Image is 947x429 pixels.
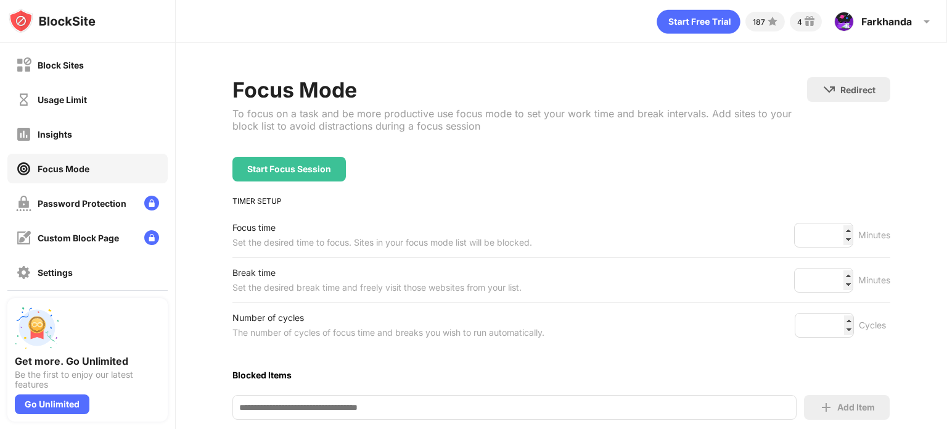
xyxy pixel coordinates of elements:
[858,273,890,288] div: Minutes
[859,318,890,333] div: Cycles
[16,196,31,211] img: password-protection-off.svg
[144,196,159,210] img: lock-menu.svg
[837,402,875,412] div: Add Item
[858,228,890,243] div: Minutes
[834,12,854,31] img: ACg8ocKlOaSXMUy1UNaAYtT-MeI1TAWI5kYA2KVgQg2mB69mFFNp8M8R2A=s96-c
[232,370,890,380] div: Blocked Items
[247,164,331,174] div: Start Focus Session
[38,198,126,209] div: Password Protection
[15,394,89,414] div: Go Unlimited
[16,57,31,73] img: block-off.svg
[16,230,31,246] img: customize-block-page-off.svg
[802,14,817,29] img: reward-small.svg
[16,92,31,107] img: time-usage-off.svg
[38,129,72,140] div: Insights
[9,9,96,33] img: logo-blocksite.svg
[38,233,119,243] div: Custom Block Page
[861,15,912,28] div: Farkhanda
[38,267,73,278] div: Settings
[765,14,780,29] img: points-small.svg
[232,310,544,325] div: Number of cycles
[232,280,522,295] div: Set the desired break time and freely visit those websites from your list.
[16,265,31,280] img: settings-off.svg
[16,161,31,177] img: focus-on.svg
[657,9,740,34] div: animation
[232,325,544,340] div: The number of cycles of focus time and breaks you wish to run automatically.
[144,230,159,245] img: lock-menu.svg
[232,235,532,250] div: Set the desired time to focus. Sites in your focus mode list will be blocked.
[15,370,160,389] div: Be the first to enjoy our latest features
[38,94,87,105] div: Usage Limit
[38,60,84,70] div: Block Sites
[232,77,807,102] div: Focus Mode
[840,85,875,95] div: Redirect
[16,127,31,142] img: insights-off.svg
[232,265,522,280] div: Break time
[232,196,890,206] div: TIMER SETUP
[38,164,89,174] div: Focus Mode
[232,220,532,235] div: Focus time
[15,355,160,367] div: Get more. Go Unlimited
[797,17,802,27] div: 4
[232,107,807,132] div: To focus on a task and be more productive use focus mode to set your work time and break interval...
[753,17,765,27] div: 187
[15,306,59,350] img: push-unlimited.svg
